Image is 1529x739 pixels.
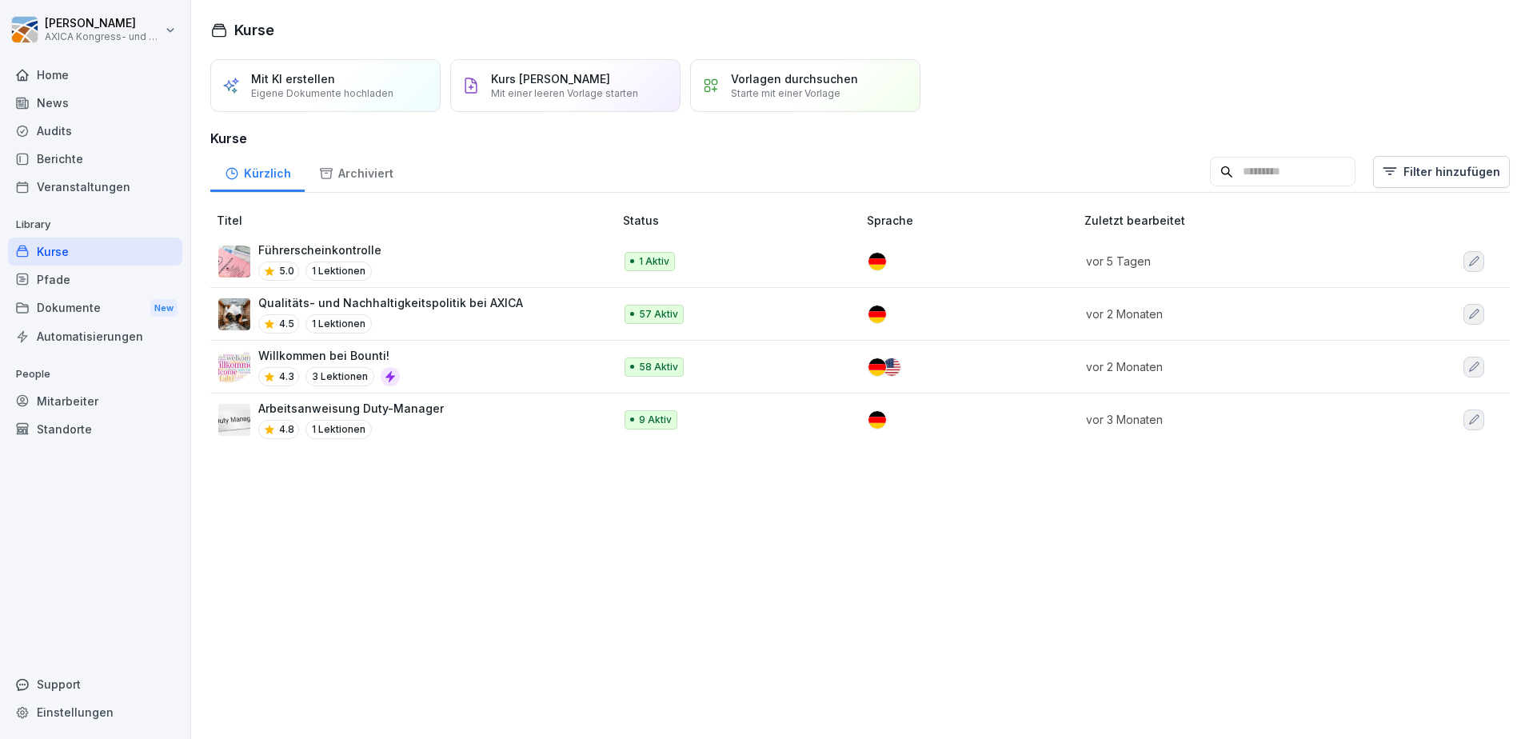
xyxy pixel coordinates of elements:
img: us.svg [883,358,900,376]
p: Library [8,212,182,238]
h3: Kurse [210,129,1510,148]
p: Mit KI erstellen [251,72,335,86]
p: vor 5 Tagen [1086,253,1382,270]
p: 4.5 [279,317,294,331]
p: Titel [217,212,617,229]
p: 5.0 [279,264,294,278]
p: People [8,362,182,387]
p: Arbeitsanweisung Duty-Manager [258,400,444,417]
a: Kurse [8,238,182,266]
a: Standorte [8,415,182,443]
p: 1 Aktiv [639,254,669,269]
p: Zuletzt bearbeitet [1084,212,1401,229]
p: 4.8 [279,422,294,437]
p: [PERSON_NAME] [45,17,162,30]
p: 3 Lektionen [305,367,374,386]
p: AXICA Kongress- und Tagungszentrum Pariser Platz 3 GmbH [45,31,162,42]
p: vor 3 Monaten [1086,411,1382,428]
h1: Kurse [234,19,274,41]
p: Vorlagen durchsuchen [731,72,858,86]
img: de.svg [868,411,886,429]
a: DokumenteNew [8,294,182,323]
div: New [150,299,178,318]
button: Filter hinzufügen [1373,156,1510,188]
img: de.svg [868,253,886,270]
a: Mitarbeiter [8,387,182,415]
div: Dokumente [8,294,182,323]
a: Kürzlich [210,151,305,192]
a: Audits [8,117,182,145]
img: de.svg [868,358,886,376]
div: Support [8,670,182,698]
img: r1d5yf18y2brqtocaitpazkm.png [218,298,250,330]
a: Home [8,61,182,89]
a: Veranstaltungen [8,173,182,201]
p: 1 Lektionen [305,420,372,439]
a: Einstellungen [8,698,182,726]
p: Starte mit einer Vorlage [731,87,840,99]
img: ezoyesrutavjy0yb17ox1s6s.png [218,351,250,383]
img: de.svg [868,306,886,323]
a: Archiviert [305,151,407,192]
p: Eigene Dokumente hochladen [251,87,393,99]
p: Qualitäts- und Nachhaltigkeitspolitik bei AXICA [258,294,523,311]
a: Pfade [8,266,182,294]
p: 1 Lektionen [305,262,372,281]
p: Willkommen bei Bounti! [258,347,400,364]
p: 4.3 [279,369,294,384]
img: tysqa3kn17sbof1d0u0endyv.png [218,246,250,278]
p: 1 Lektionen [305,314,372,334]
a: Berichte [8,145,182,173]
a: Automatisierungen [8,322,182,350]
a: News [8,89,182,117]
img: a8uzmyxkkdyibb3znixvropg.png [218,404,250,436]
p: Führerscheinkontrolle [258,242,381,258]
p: Kurs [PERSON_NAME] [491,72,610,86]
p: Status [623,212,861,229]
p: Sprache [867,212,1078,229]
p: 58 Aktiv [639,360,678,374]
p: 57 Aktiv [639,307,678,322]
p: vor 2 Monaten [1086,306,1382,322]
p: Mit einer leeren Vorlage starten [491,87,638,99]
p: vor 2 Monaten [1086,358,1382,375]
p: 9 Aktiv [639,413,672,427]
